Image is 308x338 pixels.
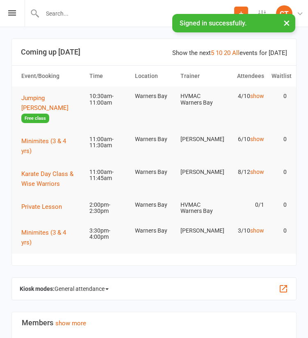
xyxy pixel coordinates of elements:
[21,228,82,247] button: Minimites (3 & 4 yrs)
[21,94,68,112] span: Jumping [PERSON_NAME]
[268,66,290,87] th: Waitlist
[21,170,73,187] span: Karate Day Class & Wise Warriors
[268,130,290,149] td: 0
[222,162,268,182] td: 8/12
[21,169,82,189] button: Karate Day Class & Wise Warriors
[86,66,131,87] th: Time
[177,66,222,87] th: Trainer
[276,5,292,22] div: CT
[21,137,66,155] span: Minimites (3 & 4 yrs)
[250,227,264,234] a: show
[86,130,131,155] td: 11:00am-11:30am
[224,49,230,57] a: 20
[177,221,222,240] td: [PERSON_NAME]
[21,203,62,210] span: Private Lesson
[21,48,287,56] h3: Coming up [DATE]
[177,87,222,112] td: HVMAC Warners Bay
[250,136,264,142] a: show
[131,221,177,240] td: Warners Bay
[279,14,294,32] button: ×
[268,162,290,182] td: 0
[55,320,86,327] a: show more
[20,285,55,292] strong: Kiosk modes:
[131,130,177,149] td: Warners Bay
[86,221,131,247] td: 3:30pm-4:00pm
[21,229,66,246] span: Minimites (3 & 4 yrs)
[86,162,131,188] td: 11:00am-11:45am
[40,8,234,19] input: Search...
[180,19,246,27] span: Signed in successfully.
[250,169,264,175] a: show
[131,66,177,87] th: Location
[232,49,240,57] a: All
[131,87,177,106] td: Warners Bay
[216,49,222,57] a: 10
[131,195,177,215] td: Warners Bay
[222,66,268,87] th: Attendees
[222,87,268,106] td: 4/10
[177,195,222,221] td: HVMAC Warners Bay
[177,162,222,182] td: [PERSON_NAME]
[86,87,131,112] td: 10:30am-11:00am
[86,195,131,221] td: 2:00pm-2:30pm
[268,221,290,240] td: 0
[18,66,86,87] th: Event/Booking
[222,195,268,215] td: 0/1
[268,195,290,215] td: 0
[55,282,109,295] span: General attendance
[131,162,177,182] td: Warners Bay
[177,130,222,149] td: [PERSON_NAME]
[172,48,287,58] div: Show the next events for [DATE]
[268,87,290,106] td: 0
[21,202,68,212] button: Private Lesson
[222,130,268,149] td: 6/10
[222,221,268,240] td: 3/10
[250,93,264,99] a: show
[22,319,286,327] h3: Members
[211,49,214,57] a: 5
[21,114,49,123] span: Free class
[21,93,82,123] button: Jumping [PERSON_NAME]Free class
[21,136,82,156] button: Minimites (3 & 4 yrs)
